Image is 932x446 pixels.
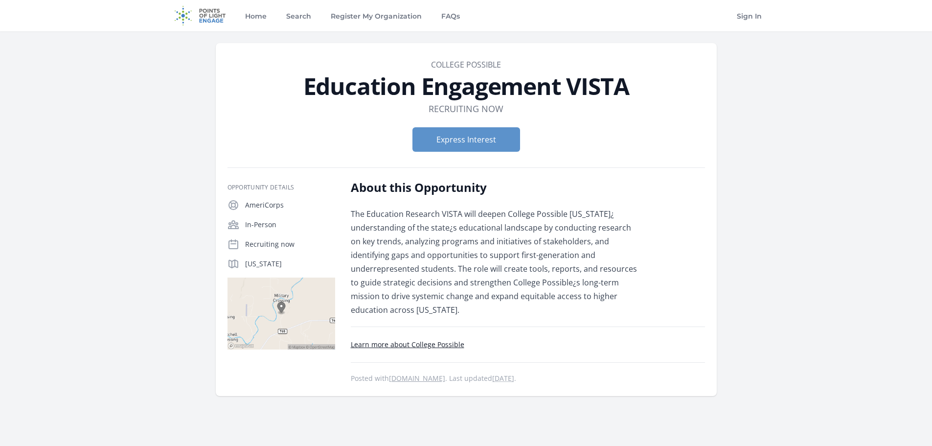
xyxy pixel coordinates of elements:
[245,239,335,249] p: Recruiting now
[389,374,445,383] a: [DOMAIN_NAME]
[351,340,464,349] a: Learn more about College Possible
[227,278,335,350] img: Map
[351,180,637,195] h2: About this Opportunity
[412,127,520,152] button: Express Interest
[492,374,514,383] abbr: Wed, Aug 27, 2025 12:29 AM
[245,259,335,269] p: [US_STATE]
[227,184,335,191] h3: Opportunity Details
[429,102,503,116] dd: Recruiting now
[351,207,637,317] p: The Education Research VISTA will deepen College Possible [US_STATE]¿ understanding of the state¿...
[431,59,501,70] a: College Possible
[351,375,705,382] p: Posted with . Last updated .
[245,220,335,230] p: In-Person
[245,200,335,210] p: AmeriCorps
[227,74,705,98] h1: Education Engagement VISTA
